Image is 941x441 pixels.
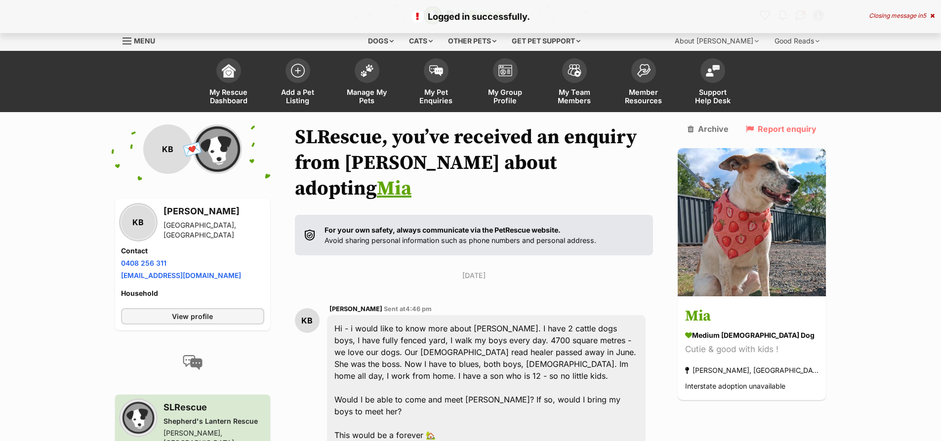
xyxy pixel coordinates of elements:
[183,355,203,370] img: conversation-icon-4a6f8262b818ee0b60e3300018af0b2d0b884aa5de6e9bcb8d3d4eeb1a70a7c4.svg
[402,31,440,51] div: Cats
[691,88,735,105] span: Support Help Desk
[121,205,156,240] div: KB
[291,64,305,78] img: add-pet-listing-icon-0afa8454b4691262ce3f59096e99ab1cd57d4a30225e0717b998d2c9b9846f56.svg
[332,53,402,112] a: Manage My Pets
[329,305,382,313] span: [PERSON_NAME]
[295,124,654,201] h1: SLRescue, you’ve received an enquiry from [PERSON_NAME] about adopting
[121,259,166,267] a: 0408 256 311
[746,124,817,133] a: Report enquiry
[706,65,720,77] img: help-desk-icon-fdf02630f3aa405de69fd3d07c3f3aa587a6932b1a1747fa1d2bba05be0121f9.svg
[552,88,597,105] span: My Team Members
[10,10,931,23] p: Logged in successfully.
[414,88,458,105] span: My Pet Enquiries
[345,88,389,105] span: Manage My Pets
[471,53,540,112] a: My Group Profile
[678,53,747,112] a: Support Help Desk
[121,271,241,280] a: [EMAIL_ADDRESS][DOMAIN_NAME]
[181,139,204,160] span: 💌
[325,226,561,234] strong: For your own safety, always communicate via the PetRescue website.
[295,270,654,281] p: [DATE]
[164,416,264,426] div: Shepherd's Lantern Rescue
[194,53,263,112] a: My Rescue Dashboard
[621,88,666,105] span: Member Resources
[295,308,320,333] div: KB
[121,246,264,256] h4: Contact
[505,31,587,51] div: Get pet support
[483,88,528,105] span: My Group Profile
[637,64,651,77] img: member-resources-icon-8e73f808a243e03378d46382f2149f9095a855e16c252ad45f914b54edf8863c.svg
[441,31,503,51] div: Other pets
[164,204,264,218] h3: [PERSON_NAME]
[685,382,785,391] span: Interstate adoption unavailable
[568,64,581,77] img: team-members-icon-5396bd8760b3fe7c0b43da4ab00e1e3bb1a5d9ba89233759b79545d2d3fc5d0d.svg
[361,31,401,51] div: Dogs
[678,148,826,296] img: Mia
[121,401,156,435] img: Shepherd's Lantern Rescue profile pic
[869,12,935,19] div: Closing message in
[123,31,162,49] a: Menu
[360,64,374,77] img: manage-my-pets-icon-02211641906a0b7f246fdf0571729dbe1e7629f14944591b6c1af311fb30b64b.svg
[498,65,512,77] img: group-profile-icon-3fa3cf56718a62981997c0bc7e787c4b2cf8bcc04b72c1350f741eb67cf2f40e.svg
[276,88,320,105] span: Add a Pet Listing
[325,225,596,246] p: Avoid sharing personal information such as phone numbers and personal address.
[402,53,471,112] a: My Pet Enquiries
[164,401,264,414] h3: SLRescue
[206,88,251,105] span: My Rescue Dashboard
[121,308,264,324] a: View profile
[923,12,926,19] span: 5
[685,343,818,357] div: Cutie & good with kids !
[143,124,193,174] div: KB
[540,53,609,112] a: My Team Members
[678,298,826,401] a: Mia medium [DEMOGRAPHIC_DATA] Dog Cutie & good with kids ! [PERSON_NAME], [GEOGRAPHIC_DATA] Inter...
[688,124,729,133] a: Archive
[685,364,818,377] div: [PERSON_NAME], [GEOGRAPHIC_DATA]
[685,306,818,328] h3: Mia
[668,31,766,51] div: About [PERSON_NAME]
[768,31,826,51] div: Good Reads
[263,53,332,112] a: Add a Pet Listing
[164,220,264,240] div: [GEOGRAPHIC_DATA], [GEOGRAPHIC_DATA]
[685,330,818,341] div: medium [DEMOGRAPHIC_DATA] Dog
[609,53,678,112] a: Member Resources
[193,124,242,174] img: Shepherd's Lantern Rescue profile pic
[429,65,443,76] img: pet-enquiries-icon-7e3ad2cf08bfb03b45e93fb7055b45f3efa6380592205ae92323e6603595dc1f.svg
[172,311,213,321] span: View profile
[377,176,411,201] a: Mia
[384,305,432,313] span: Sent at
[406,305,432,313] span: 4:46 pm
[222,64,236,78] img: dashboard-icon-eb2f2d2d3e046f16d808141f083e7271f6b2e854fb5c12c21221c1fb7104beca.svg
[121,288,264,298] h4: Household
[134,37,155,45] span: Menu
